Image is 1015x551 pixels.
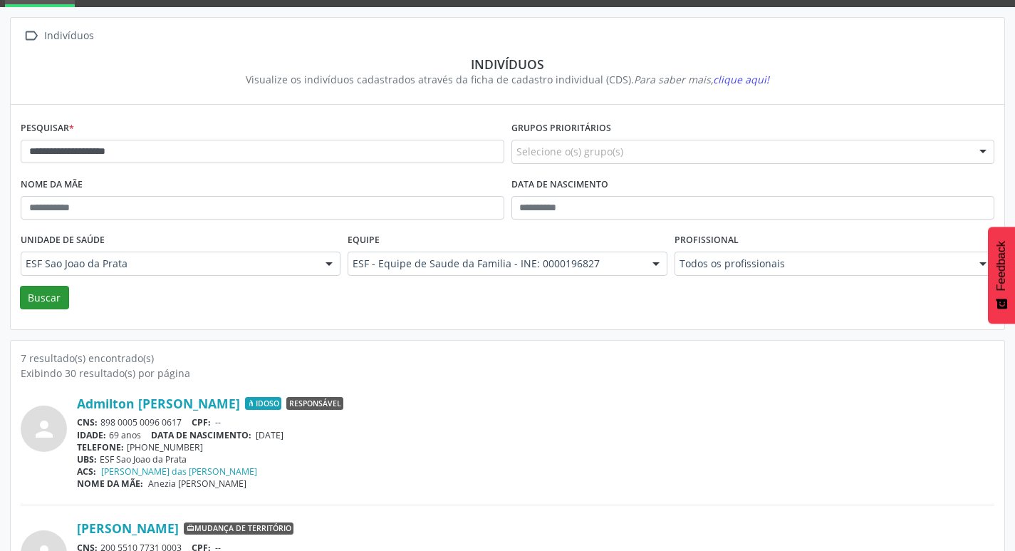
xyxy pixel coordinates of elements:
[353,257,638,271] span: ESF - Equipe de Saude da Familia - INE: 0000196827
[675,230,739,252] label: Profissional
[101,465,257,478] a: [PERSON_NAME] das [PERSON_NAME]
[77,453,97,465] span: UBS:
[77,478,143,490] span: NOME DA MÃE:
[511,118,611,140] label: Grupos prioritários
[31,56,984,72] div: Indivíduos
[184,522,293,535] span: Mudança de território
[245,397,281,410] span: Idoso
[31,72,984,87] div: Visualize os indivíduos cadastrados através da ficha de cadastro individual (CDS).
[21,26,96,46] a:  Indivíduos
[286,397,343,410] span: Responsável
[77,465,96,478] span: ACS:
[77,520,179,536] a: [PERSON_NAME]
[21,351,994,366] div: 7 resultado(s) encontrado(s)
[77,441,994,453] div: [PHONE_NUMBER]
[988,227,1015,324] button: Feedback - Mostrar pesquisa
[348,230,380,252] label: Equipe
[21,366,994,381] div: Exibindo 30 resultado(s) por página
[148,478,246,490] span: Anezia [PERSON_NAME]
[77,441,124,453] span: TELEFONE:
[21,174,83,196] label: Nome da mãe
[77,396,240,411] a: Admilton [PERSON_NAME]
[21,118,74,140] label: Pesquisar
[77,429,994,441] div: 69 anos
[995,241,1008,291] span: Feedback
[41,26,96,46] div: Indivíduos
[215,416,221,428] span: --
[77,453,994,465] div: ESF Sao Joao da Prata
[21,230,105,252] label: Unidade de saúde
[21,26,41,46] i: 
[77,416,994,428] div: 898 0005 0096 0617
[680,257,965,271] span: Todos os profissionais
[256,429,283,441] span: [DATE]
[713,73,769,86] span: clique aqui!
[151,429,251,441] span: DATA DE NASCIMENTO:
[31,416,57,442] i: person
[192,416,211,428] span: CPF:
[77,416,98,428] span: CNS:
[511,174,608,196] label: Data de nascimento
[26,257,311,271] span: ESF Sao Joao da Prata
[77,429,106,441] span: IDADE:
[634,73,769,86] i: Para saber mais,
[516,144,623,159] span: Selecione o(s) grupo(s)
[20,286,69,310] button: Buscar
